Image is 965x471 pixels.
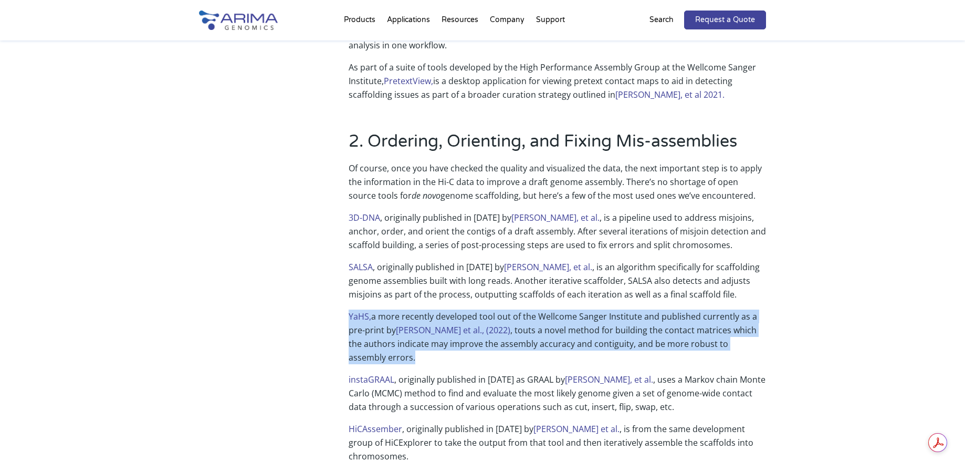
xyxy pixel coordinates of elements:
[504,261,592,273] a: [PERSON_NAME], et al.
[384,75,433,87] a: PretextView,
[565,374,653,385] a: [PERSON_NAME], et al.
[412,190,440,201] em: de novo
[349,373,766,422] p: , originally published in [DATE] as GRAAL by , uses a Markov chain Monte Carlo (MCMC) method to f...
[615,89,725,100] a: [PERSON_NAME], et al 2021.
[349,60,766,101] p: As part of a suite of tools developed by the High Performance Assembly Group at the Wellcome Sang...
[349,310,766,373] p: a more recently developed tool out of the Wellcome Sanger Institute and published currently as a ...
[396,324,510,336] a: [PERSON_NAME] et al., (2022)
[349,212,380,223] a: 3D-DNA
[684,11,766,29] a: Request a Quote
[349,423,402,435] a: HiCAssember
[199,11,278,30] img: Arima-Genomics-logo
[649,13,674,27] p: Search
[349,260,766,310] p: , originally published in [DATE] by , is an algorithm specifically for scaffolding genome assembl...
[349,422,766,463] p: , originally published in [DATE] by , is from the same development group of HiCExplorer to take t...
[349,261,373,273] a: SALSA
[349,374,394,385] a: instaGRAAL
[349,161,766,211] p: Of course, once you have checked the quality and visualized the data, the next important step is ...
[511,212,600,223] a: [PERSON_NAME], et al.
[349,130,766,161] h2: 2. Ordering, Orienting, and Fixing Mis-assemblies
[349,211,766,260] p: , originally published in [DATE] by , is a pipeline used to address misjoins, anchor, order, and ...
[349,311,371,322] a: YaHS,
[533,423,620,435] a: [PERSON_NAME] et al.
